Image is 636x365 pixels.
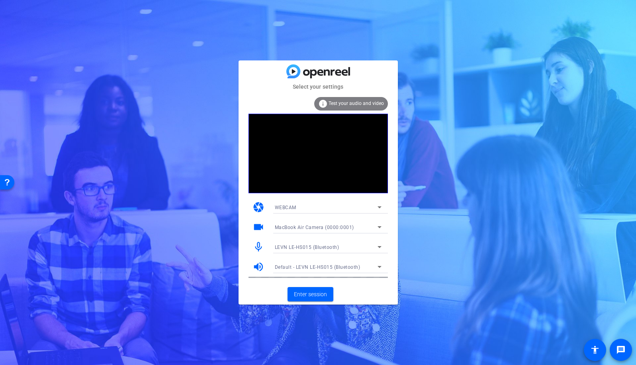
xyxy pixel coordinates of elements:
[252,261,264,273] mat-icon: volume_up
[275,264,360,270] span: Default - LEVN LE-HS015 (Bluetooth)
[288,287,333,301] button: Enter session
[616,345,626,355] mat-icon: message
[252,201,264,213] mat-icon: camera
[252,221,264,233] mat-icon: videocam
[275,245,339,250] span: LEVN LE-HS015 (Bluetooth)
[239,82,398,91] mat-card-subtitle: Select your settings
[590,345,600,355] mat-icon: accessibility
[275,205,296,210] span: WEBCAM
[329,101,384,106] span: Test your audio and video
[286,64,350,78] img: blue-gradient.svg
[318,99,328,109] mat-icon: info
[252,241,264,253] mat-icon: mic_none
[275,225,354,230] span: MacBook Air Camera (0000:0001)
[294,290,327,299] span: Enter session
